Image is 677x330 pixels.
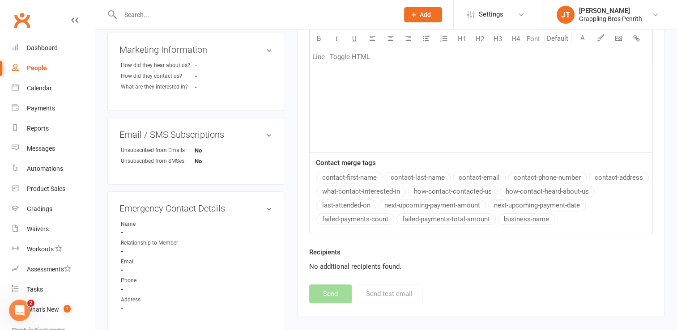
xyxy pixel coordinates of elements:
[27,165,63,172] div: Automations
[27,145,55,152] div: Messages
[121,157,195,165] div: Unsubscribed from SMSes
[12,300,94,320] a: What's New1
[316,213,394,225] button: failed-payments-count
[121,304,272,312] strong: -
[121,228,272,237] strong: -
[12,139,94,159] a: Messages
[471,30,489,48] button: H2
[385,172,451,183] button: contact-last-name
[195,62,246,69] strong: -
[195,73,246,80] strong: -
[27,225,49,233] div: Waivers
[11,9,33,31] a: Clubworx
[309,247,341,258] label: Recipients
[121,285,272,293] strong: -
[27,245,54,253] div: Workouts
[27,44,58,51] div: Dashboard
[121,276,195,285] div: Phone
[316,199,376,211] button: last-attended-on
[12,279,94,300] a: Tasks
[12,259,94,279] a: Assessments
[524,30,542,48] button: Font
[379,199,486,211] button: next-upcoming-payment-amount
[316,157,376,168] label: Contact merge tags
[488,199,586,211] button: next-upcoming-payment-date
[545,33,571,44] input: Default
[27,205,52,212] div: Gradings
[27,85,52,92] div: Calendar
[579,7,642,15] div: [PERSON_NAME]
[453,30,471,48] button: H1
[589,172,649,183] button: contact-address
[27,64,47,72] div: People
[12,78,94,98] a: Calendar
[479,4,503,25] span: Settings
[352,35,357,43] span: U
[27,300,34,307] span: 2
[121,258,195,266] div: Email
[121,220,195,228] div: Name
[508,172,587,183] button: contact-phone-number
[27,306,59,313] div: What's New
[27,105,55,112] div: Payments
[119,45,272,55] h3: Marketing Information
[27,286,43,293] div: Tasks
[12,219,94,239] a: Waivers
[579,15,642,23] div: Grappling Bros Penrith
[121,296,195,304] div: Address
[119,203,272,213] h3: Emergency Contact Details
[27,125,49,132] div: Reports
[12,38,94,58] a: Dashboard
[195,84,246,91] strong: -
[121,83,195,91] div: What are they interested in?
[328,48,372,66] button: Toggle HTML
[500,186,595,197] button: how-contact-heard-about-us
[404,7,442,22] button: Add
[12,199,94,219] a: Gradings
[12,159,94,179] a: Automations
[195,158,246,165] strong: No
[316,186,406,197] button: what-contact-interested-in
[12,98,94,118] a: Payments
[574,30,592,48] button: A
[489,30,507,48] button: H3
[64,305,71,313] span: 1
[27,185,65,192] div: Product Sales
[9,300,30,321] iframe: Intercom live chat
[316,172,383,183] button: contact-first-name
[310,48,328,66] button: Line
[408,186,498,197] button: how-contact-contacted-us
[27,266,71,273] div: Assessments
[12,239,94,259] a: Workouts
[345,30,363,48] button: U
[12,58,94,78] a: People
[498,213,555,225] button: business-name
[121,61,195,70] div: How did they hear about us?
[118,8,392,21] input: Search...
[507,30,524,48] button: H4
[12,118,94,139] a: Reports
[420,11,431,18] span: Add
[121,72,195,80] div: How did they contact us?
[195,147,246,154] strong: No
[121,247,272,255] strong: -
[12,179,94,199] a: Product Sales
[121,239,195,247] div: Relationship to Member
[453,172,506,183] button: contact-email
[121,266,272,274] strong: -
[309,261,653,272] div: No additional recipients found.
[557,6,575,24] div: JT
[119,130,272,140] h3: Email / SMS Subscriptions
[121,146,195,155] div: Unsubscribed from Emails
[396,213,496,225] button: failed-payments-total-amount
